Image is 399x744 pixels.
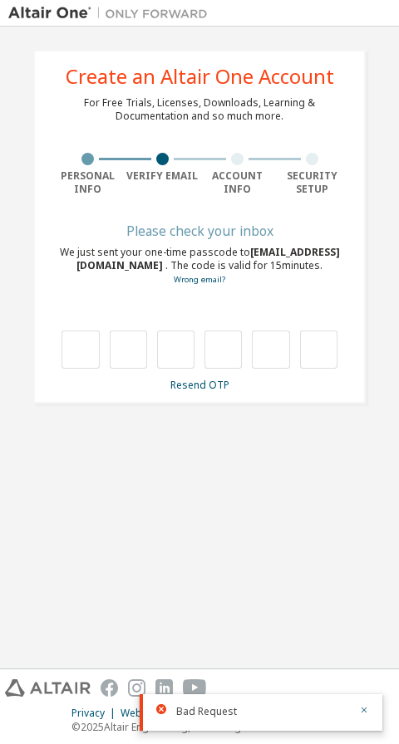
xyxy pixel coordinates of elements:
[125,169,199,183] div: Verify Email
[71,707,121,720] div: Privacy
[76,245,340,272] span: [EMAIL_ADDRESS][DOMAIN_NAME]
[170,378,229,392] a: Resend OTP
[176,705,237,718] span: Bad Request
[50,226,349,236] div: Please check your inbox
[101,679,118,697] img: facebook.svg
[5,679,91,697] img: altair_logo.svg
[50,246,349,286] div: We just sent your one-time passcode to . The code is valid for 15 minutes.
[155,679,173,697] img: linkedin.svg
[174,274,225,285] a: Go back to the registration form
[8,5,216,22] img: Altair One
[84,96,315,123] div: For Free Trials, Licenses, Downloads, Learning & Documentation and so much more.
[274,169,349,196] div: Security Setup
[50,169,125,196] div: Personal Info
[128,679,145,697] img: instagram.svg
[183,679,207,697] img: youtube.svg
[199,169,274,196] div: Account Info
[121,707,243,720] div: Website Terms of Use
[66,66,334,86] div: Create an Altair One Account
[71,720,328,734] p: © 2025 Altair Engineering, Inc. All Rights Reserved.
